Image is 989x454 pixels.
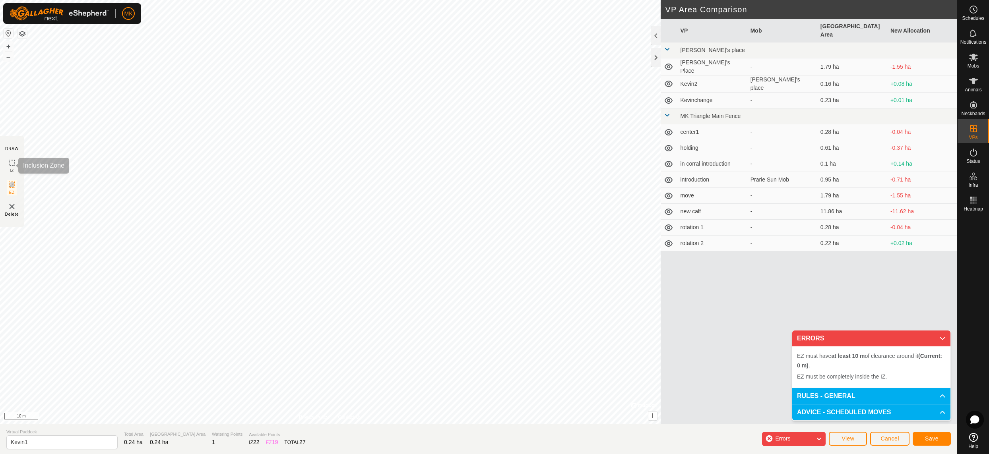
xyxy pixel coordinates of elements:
td: -11.62 ha [887,204,957,220]
div: [PERSON_NAME]'s place [750,75,814,92]
span: 27 [299,439,306,445]
span: 19 [272,439,278,445]
p-accordion-content: ERRORS [792,346,950,388]
span: Notifications [960,40,986,44]
div: - [750,128,814,136]
a: Help [958,430,989,452]
td: -0.04 ha [887,220,957,236]
button: View [829,432,867,446]
td: 11.86 ha [817,204,887,220]
td: 1.79 ha [817,58,887,75]
p-accordion-header: ERRORS [792,330,950,346]
div: - [750,63,814,71]
div: IZ [249,438,259,446]
td: 0.28 ha [817,220,887,236]
span: EZ must be completely inside the IZ. [797,373,887,380]
span: View [842,435,854,442]
span: MK [124,10,133,18]
span: [GEOGRAPHIC_DATA] Area [150,431,206,438]
td: 0.1 ha [817,156,887,172]
td: rotation 1 [677,220,747,236]
span: Neckbands [961,111,985,116]
img: VP [7,202,17,211]
td: -0.71 ha [887,172,957,188]
th: Mob [747,19,817,43]
button: Map Layers [17,29,27,39]
span: Animals [965,87,982,92]
td: new calf [677,204,747,220]
span: EZ [9,189,15,195]
div: - [750,223,814,232]
span: Infra [968,183,978,187]
button: – [4,52,13,62]
th: [GEOGRAPHIC_DATA] Area [817,19,887,43]
td: introduction [677,172,747,188]
span: Delete [5,211,19,217]
span: Status [966,159,980,164]
p-accordion-header: ADVICE - SCHEDULED MOVES [792,404,950,420]
button: + [4,42,13,51]
span: Schedules [962,16,984,21]
span: VPs [969,135,977,140]
span: [PERSON_NAME]'s place [681,47,745,53]
button: Reset Map [4,29,13,38]
div: DRAW [5,146,19,152]
div: - [750,160,814,168]
td: 0.16 ha [817,75,887,93]
button: i [648,411,657,420]
td: 0.95 ha [817,172,887,188]
td: -1.55 ha [887,58,957,75]
td: [PERSON_NAME]'s Place [677,58,747,75]
div: EZ [266,438,278,446]
span: ERRORS [797,335,824,342]
span: Save [925,435,939,442]
td: 0.61 ha [817,140,887,156]
td: 0.28 ha [817,124,887,140]
img: Gallagher Logo [10,6,109,21]
td: +0.14 ha [887,156,957,172]
td: holding [677,140,747,156]
p-accordion-header: RULES - GENERAL [792,388,950,404]
td: 0.23 ha [817,93,887,108]
td: Kevin2 [677,75,747,93]
td: center1 [677,124,747,140]
span: MK Triangle Main Fence [681,113,741,119]
td: in corral introduction [677,156,747,172]
span: Help [968,444,978,449]
div: TOTAL [285,438,306,446]
button: Save [913,432,951,446]
td: +0.01 ha [887,93,957,108]
td: rotation 2 [677,236,747,251]
span: Available Points [249,431,305,438]
span: Watering Points [212,431,242,438]
span: i [652,412,653,419]
h2: VP Area Comparison [665,5,957,14]
td: -0.37 ha [887,140,957,156]
div: Prarie Sun Mob [750,176,814,184]
a: Contact Us [338,413,361,421]
td: 1.79 ha [817,188,887,204]
span: Errors [775,435,790,442]
a: Privacy Policy [299,413,329,421]
span: Mobs [968,64,979,68]
div: - [750,239,814,247]
td: -0.04 ha [887,124,957,140]
span: ADVICE - SCHEDULED MOVES [797,409,891,415]
span: RULES - GENERAL [797,393,855,399]
td: +0.02 ha [887,236,957,251]
span: Heatmap [964,207,983,211]
td: Kevinchange [677,93,747,108]
div: - [750,96,814,104]
td: -1.55 ha [887,188,957,204]
th: VP [677,19,747,43]
span: EZ must have of clearance around it . [797,353,942,369]
b: at least 10 m [831,353,865,359]
td: 0.22 ha [817,236,887,251]
div: - [750,207,814,216]
td: move [677,188,747,204]
td: +0.08 ha [887,75,957,93]
span: 22 [253,439,260,445]
span: IZ [10,168,14,174]
span: Virtual Paddock [6,429,118,435]
span: Total Area [124,431,144,438]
